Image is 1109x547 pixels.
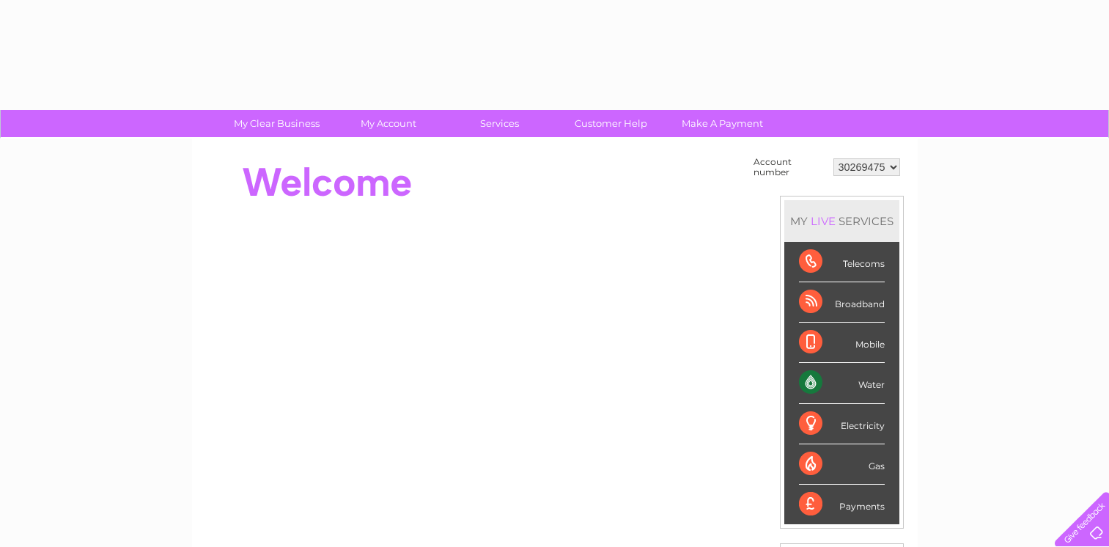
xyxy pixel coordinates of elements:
a: Make A Payment [662,110,783,137]
td: Account number [750,153,830,181]
a: My Account [328,110,449,137]
div: Payments [799,485,885,524]
div: Broadband [799,282,885,323]
a: Customer Help [550,110,671,137]
a: Services [439,110,560,137]
div: Telecoms [799,242,885,282]
div: Mobile [799,323,885,363]
div: Gas [799,444,885,485]
div: LIVE [808,214,839,228]
div: Electricity [799,404,885,444]
div: Water [799,363,885,403]
div: MY SERVICES [784,200,899,242]
a: My Clear Business [216,110,337,137]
